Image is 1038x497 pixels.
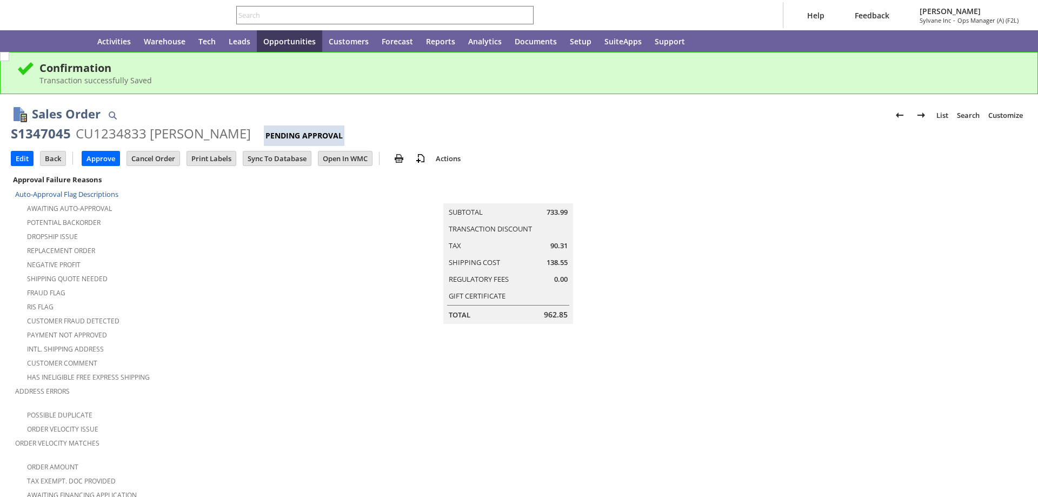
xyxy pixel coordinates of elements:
input: Edit [11,151,33,165]
span: - [953,16,955,24]
a: Intl. Shipping Address [27,344,104,354]
a: Possible Duplicate [27,410,92,420]
span: Ops Manager (A) (F2L) [957,16,1019,24]
a: Order Velocity Issue [27,425,98,434]
img: Previous [893,109,906,122]
span: Feedback [855,10,889,21]
a: Opportunities [257,30,322,52]
span: 90.31 [550,241,568,251]
svg: Home [71,35,84,48]
span: Leads [229,36,250,47]
span: 733.99 [547,207,568,217]
span: SuiteApps [604,36,642,47]
div: Confirmation [39,61,1021,75]
input: Sync To Database [243,151,311,165]
span: Activities [97,36,131,47]
img: Next [915,109,928,122]
a: Awaiting Auto-Approval [27,204,112,213]
a: Potential Backorder [27,218,101,227]
a: Shipping Quote Needed [27,274,108,283]
span: Help [807,10,824,21]
span: 962.85 [544,309,568,320]
span: Setup [570,36,591,47]
span: [PERSON_NAME] [920,6,1019,16]
a: SuiteApps [598,30,648,52]
span: Sylvane Inc [920,16,951,24]
a: Analytics [462,30,508,52]
a: Setup [563,30,598,52]
a: Dropship Issue [27,232,78,241]
a: Forecast [375,30,420,52]
a: Leads [222,30,257,52]
a: Customer Fraud Detected [27,316,119,326]
a: Support [648,30,691,52]
a: Regulatory Fees [449,274,509,284]
input: Search [237,9,518,22]
a: Customer Comment [27,359,97,368]
a: Replacement Order [27,246,95,255]
a: Customize [984,107,1027,124]
div: Pending Approval [264,125,344,146]
a: Payment not approved [27,330,107,340]
caption: Summary [443,186,573,203]
span: Tech [198,36,216,47]
a: Transaction Discount [449,224,532,234]
span: Customers [329,36,369,47]
span: 0.00 [554,274,568,284]
a: Warehouse [137,30,192,52]
a: Address Errors [15,387,70,396]
a: Tax Exempt. Doc Provided [27,476,116,486]
img: add-record.svg [414,152,427,165]
span: Support [655,36,685,47]
span: 138.55 [547,257,568,268]
a: Order Amount [27,462,78,472]
input: Cancel Order [127,151,179,165]
svg: Search [518,9,531,22]
input: Back [41,151,65,165]
div: CU1234833 [PERSON_NAME] [76,125,251,142]
a: Recent Records [13,30,39,52]
a: Gift Certificate [449,291,505,301]
span: Documents [515,36,557,47]
svg: Recent Records [19,35,32,48]
a: Tax [449,241,461,250]
img: print.svg [392,152,405,165]
a: Total [449,310,470,320]
a: Activities [91,30,137,52]
a: Tech [192,30,222,52]
a: Actions [431,154,465,163]
a: Documents [508,30,563,52]
span: Warehouse [144,36,185,47]
a: Search [953,107,984,124]
a: Shipping Cost [449,257,500,267]
a: Auto-Approval Flag Descriptions [15,189,118,199]
input: Approve [82,151,119,165]
span: Reports [426,36,455,47]
a: Fraud Flag [27,288,65,297]
span: Analytics [468,36,502,47]
a: Home [65,30,91,52]
a: Reports [420,30,462,52]
a: List [932,107,953,124]
div: Shortcuts [39,30,65,52]
a: Subtotal [449,207,483,217]
a: Negative Profit [27,260,81,269]
span: Forecast [382,36,413,47]
div: Transaction successfully Saved [39,75,1021,85]
a: Order Velocity Matches [15,439,99,448]
div: Approval Failure Reasons [11,173,345,187]
div: S1347045 [11,125,71,142]
span: Opportunities [263,36,316,47]
a: Customers [322,30,375,52]
input: Print Labels [187,151,236,165]
a: Has Ineligible Free Express Shipping [27,373,150,382]
a: RIS flag [27,302,54,312]
h1: Sales Order [32,105,101,123]
svg: Shortcuts [45,35,58,48]
input: Open In WMC [318,151,372,165]
img: Quick Find [106,109,119,122]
